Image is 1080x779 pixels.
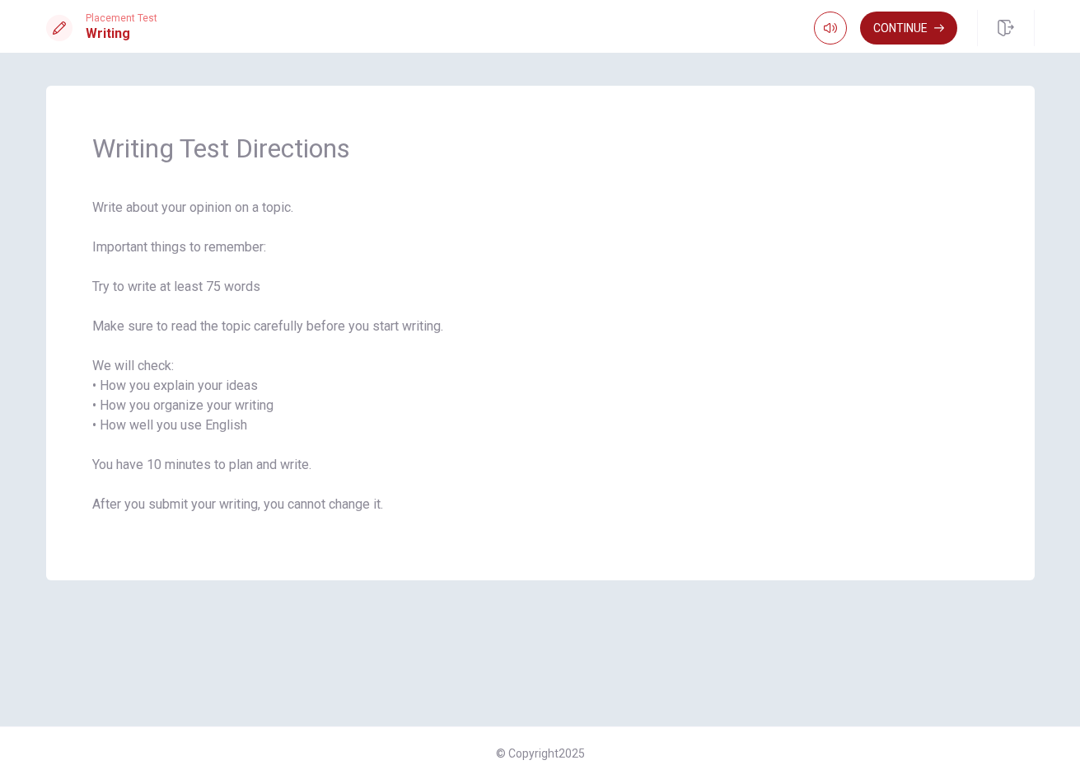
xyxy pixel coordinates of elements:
h1: Writing [86,24,157,44]
span: Placement Test [86,12,157,24]
button: Continue [860,12,957,45]
span: Writing Test Directions [92,132,989,165]
span: Write about your opinion on a topic. Important things to remember: Try to write at least 75 words... [92,198,989,534]
span: © Copyright 2025 [496,747,585,760]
